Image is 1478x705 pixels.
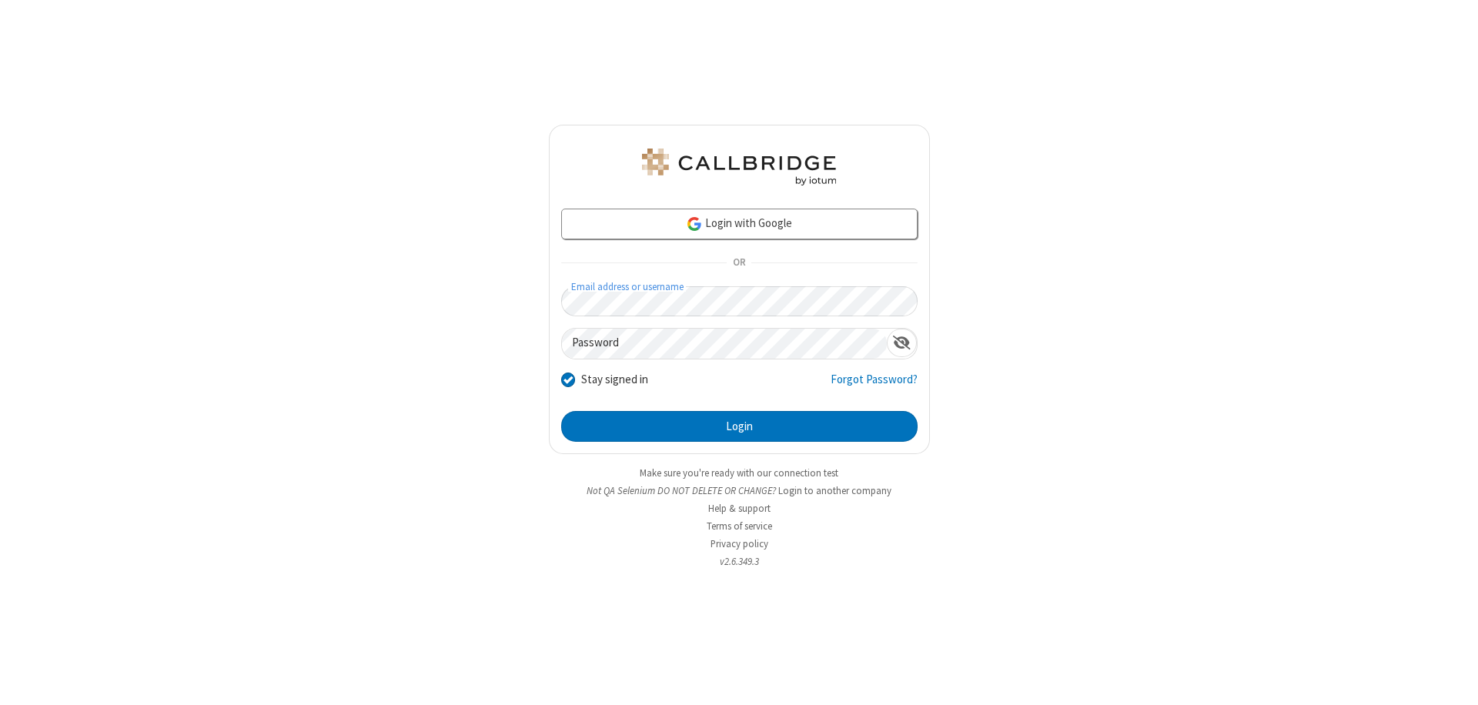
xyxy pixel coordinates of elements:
img: google-icon.png [686,216,703,232]
a: Help & support [708,502,771,515]
a: Forgot Password? [831,371,918,400]
button: Login to another company [778,483,891,498]
li: v2.6.349.3 [549,554,930,569]
input: Password [562,329,887,359]
a: Privacy policy [711,537,768,550]
label: Stay signed in [581,371,648,389]
button: Login [561,411,918,442]
input: Email address or username [561,286,918,316]
div: Show password [887,329,917,357]
span: OR [727,252,751,274]
img: QA Selenium DO NOT DELETE OR CHANGE [639,149,839,185]
a: Terms of service [707,520,772,533]
a: Login with Google [561,209,918,239]
a: Make sure you're ready with our connection test [640,466,838,479]
li: Not QA Selenium DO NOT DELETE OR CHANGE? [549,483,930,498]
